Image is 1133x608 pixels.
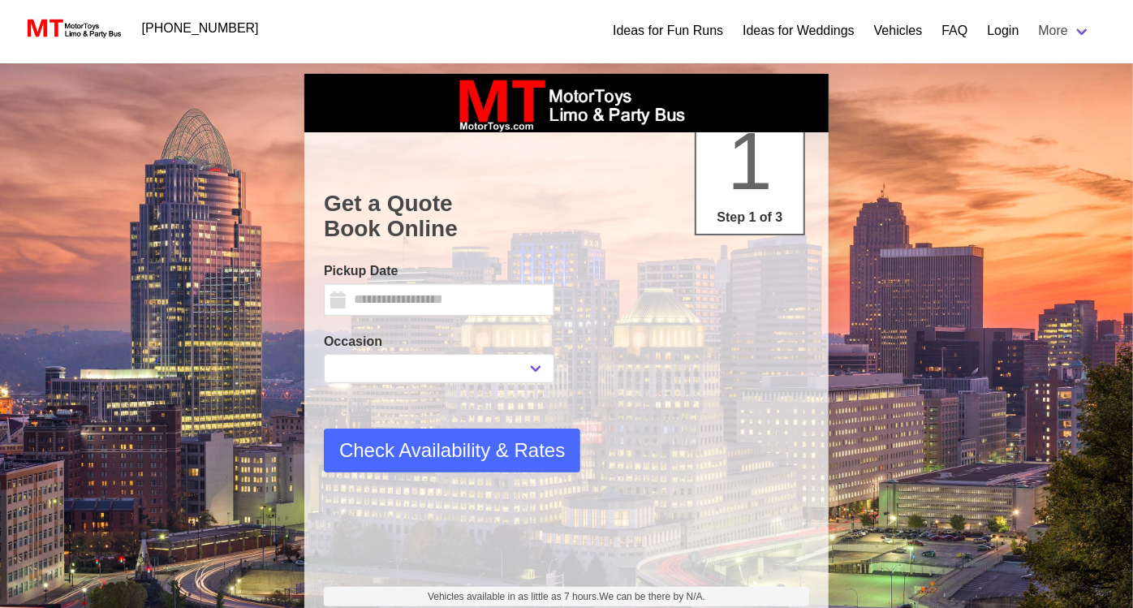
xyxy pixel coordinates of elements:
[324,261,554,281] label: Pickup Date
[324,429,580,472] button: Check Availability & Rates
[428,589,705,604] span: Vehicles available in as little as 7 hours.
[23,17,123,40] img: MotorToys Logo
[941,21,967,41] a: FAQ
[1029,15,1101,47] a: More
[874,21,923,41] a: Vehicles
[339,436,565,465] span: Check Availability & Rates
[599,591,705,602] span: We can be there by N/A.
[445,74,688,132] img: box_logo_brand.jpeg
[324,332,554,351] label: Occasion
[613,21,723,41] a: Ideas for Fun Runs
[727,115,773,206] span: 1
[987,21,1019,41] a: Login
[324,191,809,242] h1: Get a Quote Book Online
[132,12,269,45] a: [PHONE_NUMBER]
[743,21,855,41] a: Ideas for Weddings
[703,208,797,227] p: Step 1 of 3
